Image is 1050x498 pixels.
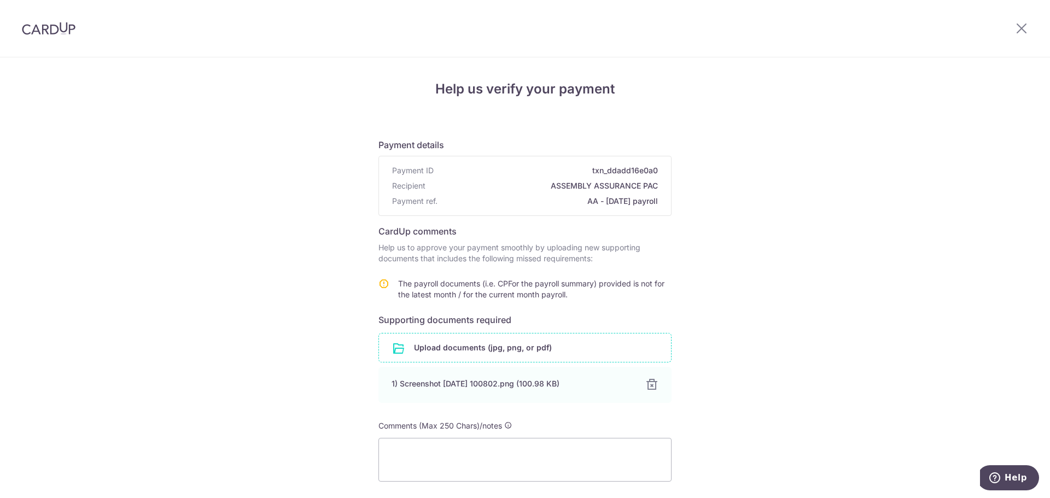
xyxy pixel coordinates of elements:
h6: Supporting documents required [378,313,672,326]
img: CardUp [22,22,75,35]
span: The payroll documents (i.e. CPFor the payroll summary) provided is not for the latest month / for... [398,279,664,299]
div: 1) Screenshot [DATE] 100802.png (100.98 KB) [392,378,632,389]
h4: Help us verify your payment [378,79,672,99]
span: Payment ID [392,165,434,176]
iframe: Opens a widget where you can find more information [980,465,1039,493]
span: Comments (Max 250 Chars)/notes [378,421,502,430]
span: ASSEMBLY ASSURANCE PAC [430,180,658,191]
h6: Payment details [378,138,672,151]
p: Help us to approve your payment smoothly by uploading new supporting documents that includes the ... [378,242,672,264]
span: Payment ref. [392,196,437,207]
div: Upload documents (jpg, png, or pdf) [378,333,672,362]
h6: CardUp comments [378,225,672,238]
span: Recipient [392,180,425,191]
span: txn_ddadd16e0a0 [438,165,658,176]
span: AA - [DATE] payroll [442,196,658,207]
